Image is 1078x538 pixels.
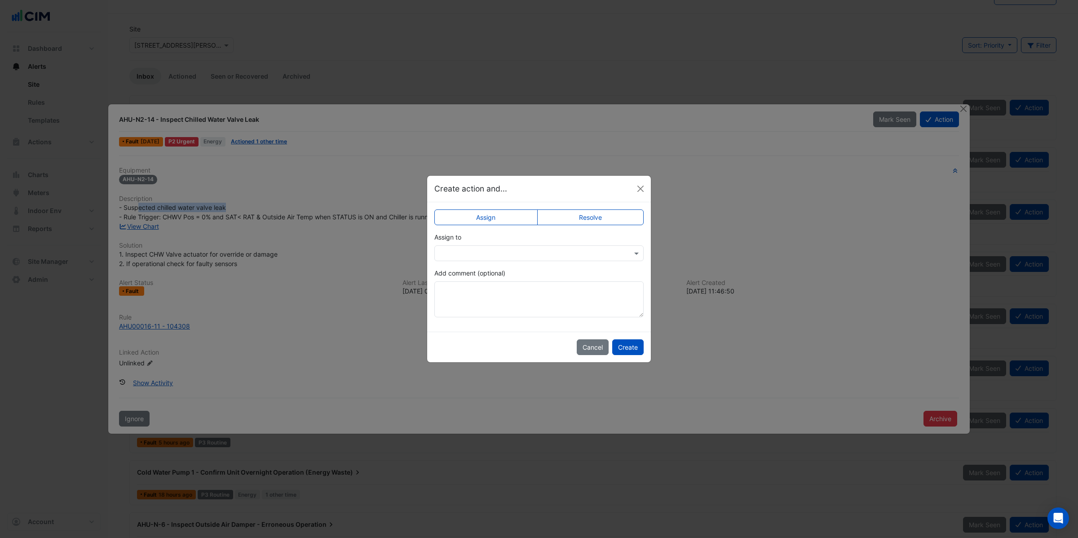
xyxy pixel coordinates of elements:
[434,268,505,278] label: Add comment (optional)
[577,339,609,355] button: Cancel
[434,183,507,195] h5: Create action and...
[634,182,647,196] button: Close
[537,209,644,225] label: Resolve
[612,339,644,355] button: Create
[434,209,538,225] label: Assign
[434,232,461,242] label: Assign to
[1047,507,1069,529] div: Open Intercom Messenger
